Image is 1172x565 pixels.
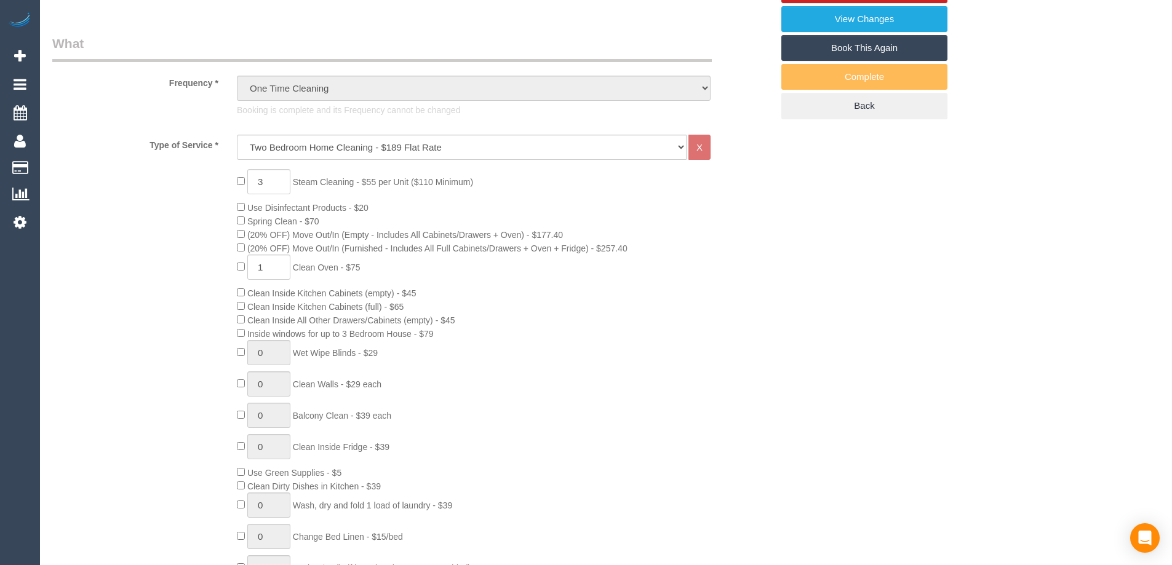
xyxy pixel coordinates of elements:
[247,216,319,226] span: Spring Clean - $70
[247,288,417,298] span: Clean Inside Kitchen Cabinets (empty) - $45
[293,442,389,452] span: Clean Inside Fridge - $39
[781,6,947,32] a: View Changes
[247,468,341,478] span: Use Green Supplies - $5
[247,203,369,213] span: Use Disinfectant Products - $20
[43,135,228,151] label: Type of Service *
[7,12,32,30] img: Automaid Logo
[247,315,455,325] span: Clean Inside All Other Drawers/Cabinets (empty) - $45
[293,500,452,510] span: Wash, dry and fold 1 load of laundry - $39
[247,329,434,339] span: Inside windows for up to 3 Bedroom House - $79
[43,73,228,89] label: Frequency *
[781,93,947,119] a: Back
[237,104,711,116] p: Booking is complete and its Frequency cannot be changed
[781,35,947,61] a: Book This Again
[293,379,381,389] span: Clean Walls - $29 each
[293,411,391,421] span: Balcony Clean - $39 each
[293,263,361,272] span: Clean Oven - $75
[293,532,403,542] span: Change Bed Linen - $15/bed
[247,230,563,240] span: (20% OFF) Move Out/In (Empty - Includes All Cabinets/Drawers + Oven) - $177.40
[293,177,473,187] span: Steam Cleaning - $55 per Unit ($110 Minimum)
[1130,523,1160,553] div: Open Intercom Messenger
[293,348,378,358] span: Wet Wipe Blinds - $29
[247,243,628,253] span: (20% OFF) Move Out/In (Furnished - Includes All Full Cabinets/Drawers + Oven + Fridge) - $257.40
[247,481,381,491] span: Clean Dirty Dishes in Kitchen - $39
[247,302,404,312] span: Clean Inside Kitchen Cabinets (full) - $65
[52,34,712,62] legend: What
